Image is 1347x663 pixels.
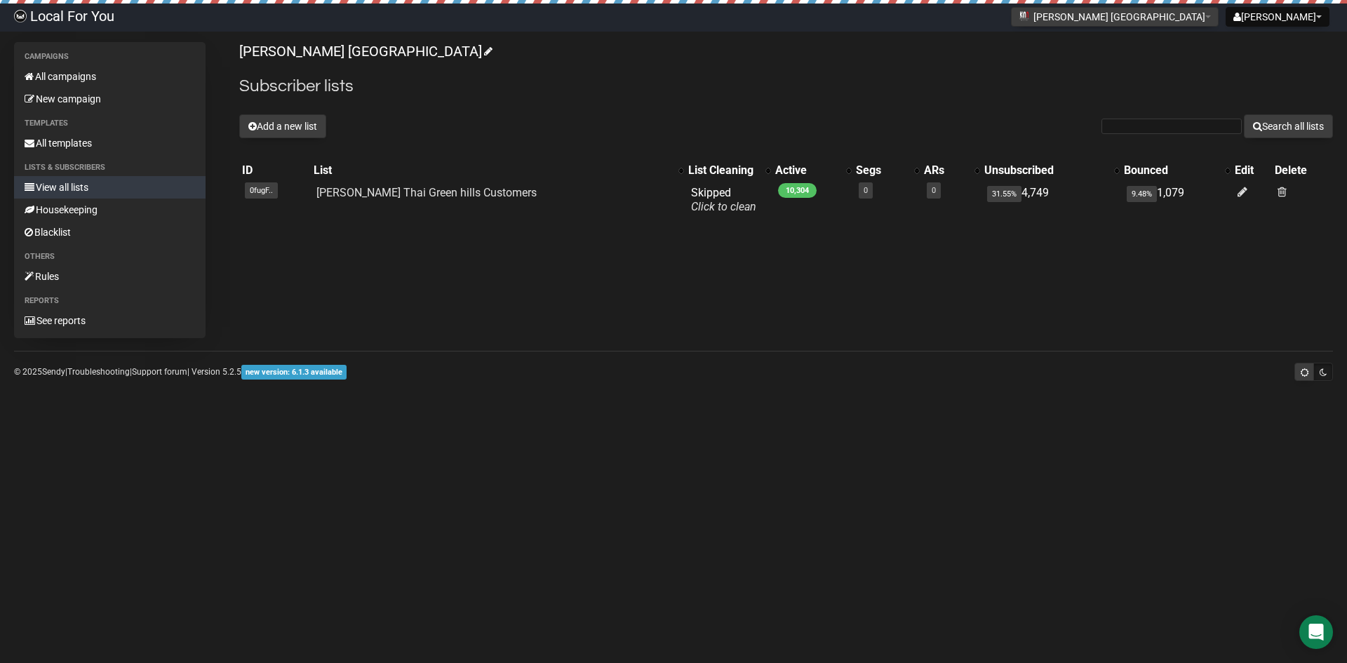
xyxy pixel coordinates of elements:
button: Search all lists [1244,114,1333,138]
span: 10,304 [778,183,817,198]
th: ARs: No sort applied, activate to apply an ascending sort [921,161,981,180]
a: Troubleshooting [67,367,130,377]
div: Open Intercom Messenger [1299,615,1333,649]
span: Skipped [691,186,756,213]
th: Unsubscribed: No sort applied, activate to apply an ascending sort [981,161,1121,180]
span: new version: 6.1.3 available [241,365,347,380]
div: Bounced [1124,163,1219,178]
div: Unsubscribed [984,163,1107,178]
a: All templates [14,132,206,154]
li: Reports [14,293,206,309]
h2: Subscriber lists [239,74,1333,99]
a: Housekeeping [14,199,206,221]
th: Edit: No sort applied, sorting is disabled [1232,161,1272,180]
img: d61d2441668da63f2d83084b75c85b29 [14,10,27,22]
p: © 2025 | | | Version 5.2.5 [14,364,347,380]
li: Others [14,248,206,265]
th: List: No sort applied, activate to apply an ascending sort [311,161,685,180]
td: 1,079 [1121,180,1233,220]
a: New campaign [14,88,206,110]
span: 0fugF.. [245,182,278,199]
a: new version: 6.1.3 available [241,367,347,377]
span: 31.55% [987,186,1021,202]
div: Edit [1235,163,1269,178]
div: ARs [924,163,967,178]
li: Campaigns [14,48,206,65]
a: Rules [14,265,206,288]
div: Delete [1275,163,1330,178]
th: Bounced: No sort applied, activate to apply an ascending sort [1121,161,1233,180]
li: Lists & subscribers [14,159,206,176]
div: List [314,163,671,178]
a: [PERSON_NAME] [GEOGRAPHIC_DATA] [239,43,490,60]
th: Segs: No sort applied, activate to apply an ascending sort [853,161,921,180]
div: ID [242,163,308,178]
button: [PERSON_NAME] [1226,7,1329,27]
th: Active: No sort applied, activate to apply an ascending sort [772,161,853,180]
button: [PERSON_NAME] [GEOGRAPHIC_DATA] [1011,7,1219,27]
a: Support forum [132,367,187,377]
div: Active [775,163,839,178]
div: List Cleaning [688,163,758,178]
li: Templates [14,115,206,132]
img: 45.png [1019,11,1030,22]
a: [PERSON_NAME] Thai Green hills Customers [316,186,537,199]
a: Blacklist [14,221,206,243]
a: All campaigns [14,65,206,88]
a: Click to clean [691,200,756,213]
a: 0 [932,186,936,195]
div: Segs [856,163,907,178]
th: Delete: No sort applied, sorting is disabled [1272,161,1333,180]
a: 0 [864,186,868,195]
td: 4,749 [981,180,1121,220]
a: Sendy [42,367,65,377]
th: List Cleaning: No sort applied, activate to apply an ascending sort [685,161,772,180]
th: ID: No sort applied, sorting is disabled [239,161,311,180]
button: Add a new list [239,114,326,138]
a: See reports [14,309,206,332]
a: View all lists [14,176,206,199]
span: 9.48% [1127,186,1157,202]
